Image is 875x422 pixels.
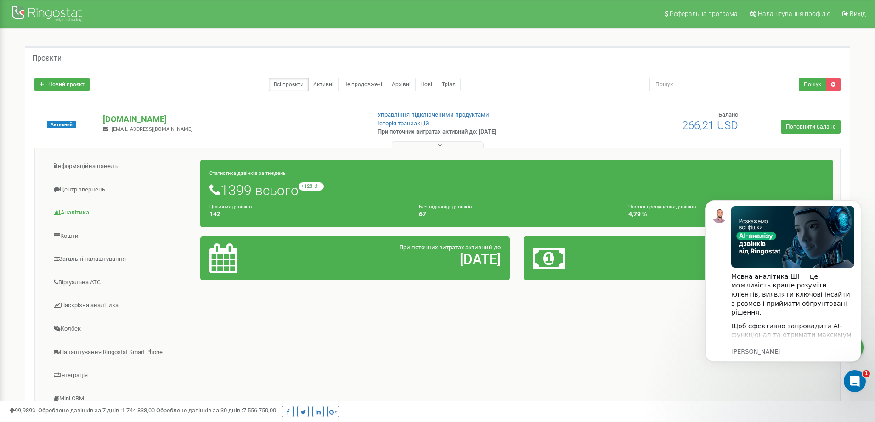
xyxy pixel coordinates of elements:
a: Активні [308,78,339,91]
a: Аналiтика [42,202,201,224]
p: При поточних витратах активний до: [DATE] [378,128,569,136]
h2: [DATE] [311,252,501,267]
small: Частка пропущених дзвінків [628,204,696,210]
h4: 67 [419,211,615,218]
a: Кошти [42,225,201,248]
a: Всі проєкти [269,78,309,91]
h2: 266,21 $ [634,252,824,267]
small: +128 [299,182,324,191]
h4: 4,79 % [628,211,824,218]
a: Центр звернень [42,179,201,201]
span: Реферальна програма [670,10,738,17]
u: 7 556 750,00 [243,407,276,414]
h5: Проєкти [32,54,62,62]
p: [DOMAIN_NAME] [103,113,362,125]
a: Колбек [42,318,201,340]
a: Налаштування Ringostat Smart Phone [42,341,201,364]
span: Баланс [718,111,738,118]
iframe: Intercom live chat [844,370,866,392]
a: Інтеграція [42,364,201,387]
a: Нові [415,78,437,91]
input: Пошук [649,78,799,91]
span: Активний [47,121,76,128]
a: Історія транзакцій [378,120,429,127]
u: 1 744 838,00 [122,407,155,414]
span: При поточних витратах активний до [399,244,501,251]
span: 99,989% [9,407,37,414]
a: Інформаційна панель [42,155,201,178]
span: 266,21 USD [682,119,738,132]
a: Тріал [437,78,461,91]
span: Оброблено дзвінків за 30 днів : [156,407,276,414]
span: Налаштування профілю [758,10,830,17]
a: Архівні [387,78,416,91]
small: Без відповіді дзвінків [419,204,472,210]
iframe: Intercom notifications повідомлення [691,186,875,397]
a: Mini CRM [42,388,201,410]
small: Статистика дзвінків за тиждень [209,170,286,176]
span: Вихід [850,10,866,17]
span: 1 [863,370,870,377]
h4: 142 [209,211,405,218]
small: Цільових дзвінків [209,204,252,210]
a: Новий проєкт [34,78,90,91]
a: Віртуальна АТС [42,271,201,294]
a: Наскрізна аналітика [42,294,201,317]
span: [EMAIL_ADDRESS][DOMAIN_NAME] [112,126,192,132]
button: Пошук [799,78,826,91]
a: Управління підключеними продуктами [378,111,489,118]
span: Оброблено дзвінків за 7 днів : [38,407,155,414]
a: Загальні налаштування [42,248,201,270]
a: Не продовжені [338,78,387,91]
a: Поповнити баланс [781,120,841,134]
h1: 1399 всього [209,182,824,198]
